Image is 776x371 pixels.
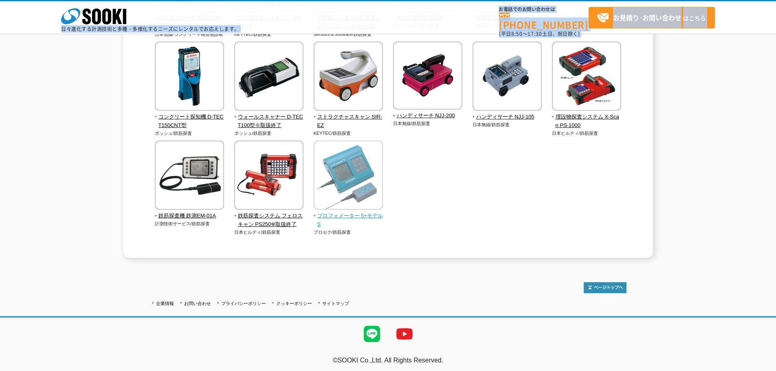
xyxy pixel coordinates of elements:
a: 企業情報 [156,301,174,306]
span: はこちら [597,12,706,24]
img: ハンディサーチ NJJ-200 [393,42,462,112]
a: ハンディサーチ NJJ-200 [393,104,463,121]
a: サイトマップ [322,301,349,306]
strong: お見積り･お問い合わせ [613,13,681,22]
img: ハンディサーチ NJJ-105 [473,42,542,113]
a: コンクリート探知機 D-TECT150CNT型 [155,105,224,130]
img: 鉄筋探査システム フェロスキャン PS250※取扱終了 [234,140,303,212]
img: YouTube [388,318,421,350]
img: ウォールスキャナー D-TECT100型※取扱終了 [234,42,303,113]
a: ウォールスキャナー D-TECT100型※取扱終了 [234,105,304,130]
p: 日本無線/鉄筋探査 [393,120,463,127]
span: ハンディサーチ NJJ-105 [473,113,542,121]
a: プライバシーポリシー [221,301,266,306]
a: 鉄筋探査機 鉄測EM-01A [155,204,224,220]
span: (平日 ～ 土日、祝日除く) [499,30,580,37]
span: コンクリート探知機 D-TECT150CNT型 [155,113,224,130]
p: ボッシュ/鉄筋探査 [234,130,304,137]
img: 鉄筋探査機 鉄測EM-01A [155,140,224,212]
a: 鉄筋探査システム フェロスキャン PS250※取扱終了 [234,204,304,228]
p: KEYTEC/鉄筋探査 [314,130,383,137]
a: ハンディサーチ NJJ-105 [473,105,542,121]
a: ストラクチャスキャン SIR-EZ [314,105,383,130]
span: 埋設物探査システム X-Scan PS-1000 [552,113,622,130]
span: 8:50 [511,30,523,37]
p: 日本ヒルティ/鉄筋探査 [234,229,304,236]
span: ウォールスキャナー D-TECT100型※取扱終了 [234,113,304,130]
p: 日本ヒルティ/鉄筋探査 [552,130,622,137]
a: クッキーポリシー [276,301,312,306]
a: 埋設物探査システム X-Scan PS-1000 [552,105,622,130]
img: コンクリート探知機 D-TECT150CNT型 [155,42,224,113]
p: 日本無線/鉄筋探査 [473,121,542,128]
span: プロフォメーター 5+モデルS [314,212,383,229]
span: ハンディサーチ NJJ-200 [393,112,463,120]
span: 17:30 [528,30,542,37]
a: プロフォメーター 5+モデルS [314,204,383,228]
p: プロセク/鉄筋探査 [314,229,383,236]
img: ストラクチャスキャン SIR-EZ [314,42,383,113]
img: プロフォメーター 5+モデルS [314,140,383,212]
a: お問い合わせ [184,301,211,306]
span: お電話でのお問い合わせは [499,7,589,12]
img: LINE [356,318,388,350]
img: トップページへ [584,282,627,293]
p: 日々進化する計測技術と多種・多様化するニーズにレンタルでお応えします。 [61,26,240,31]
a: [PHONE_NUMBER] [499,13,589,29]
a: お見積り･お問い合わせはこちら [589,7,715,29]
span: ストラクチャスキャン SIR-EZ [314,113,383,130]
p: ボッシュ/鉄筋探査 [155,130,224,137]
img: 埋設物探査システム X-Scan PS-1000 [552,42,621,113]
p: 計測技術サービス/鉄筋探査 [155,220,224,227]
span: 鉄筋探査機 鉄測EM-01A [155,212,224,220]
span: 鉄筋探査システム フェロスキャン PS250※取扱終了 [234,212,304,229]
